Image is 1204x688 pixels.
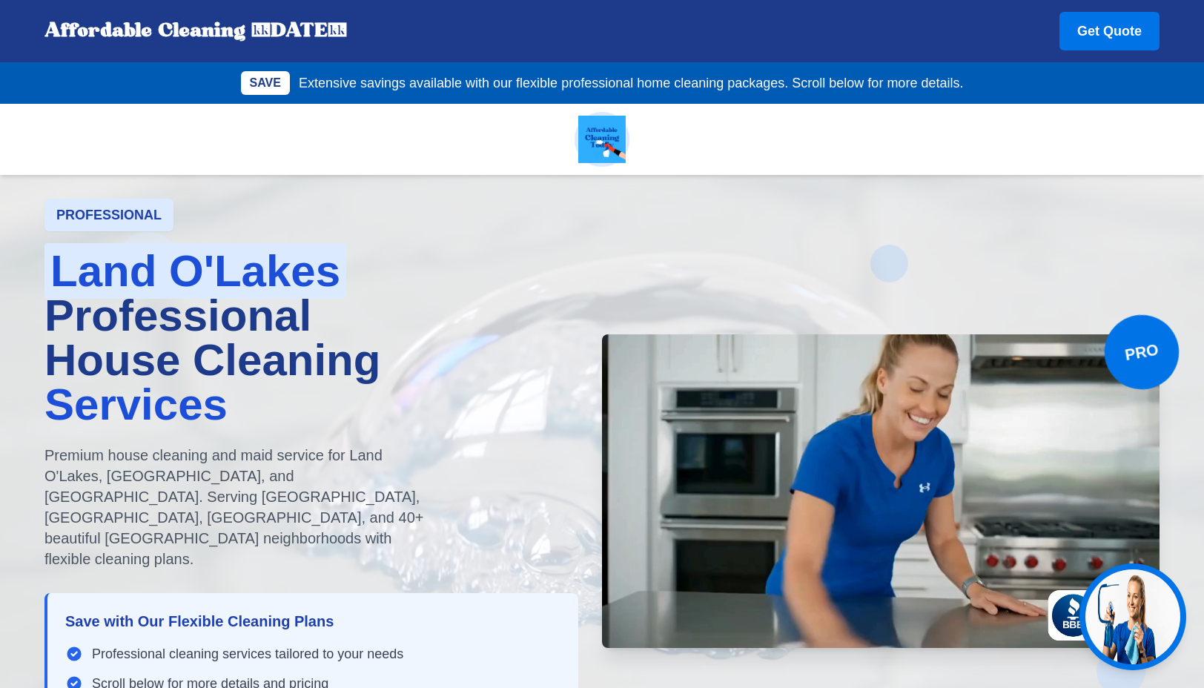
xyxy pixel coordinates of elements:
[44,199,173,231] div: PROFESSIONAL
[65,611,560,632] h3: Save with Our Flexible Cleaning Plans
[241,71,290,95] div: SAVE
[44,380,228,429] span: Services
[44,445,424,569] p: Premium house cleaning and maid service for Land O'Lakes, [GEOGRAPHIC_DATA], and [GEOGRAPHIC_DATA...
[1059,12,1160,50] a: Get Quote
[92,644,403,664] span: Professional cleaning services tailored to your needs
[44,249,578,427] h1: Professional House Cleaning
[602,334,1160,648] video: Professional House Cleaning Services Land O'Lakes Lutz Odessa Florida
[1079,563,1186,670] button: Get help from Jen
[299,73,963,93] p: Extensive savings available with our flexible professional home cleaning packages. Scroll below f...
[1085,569,1180,664] img: Jen
[1099,308,1185,395] div: PRO
[578,116,626,163] img: Affordable Cleaning Today - Professional House Cleaning Services Land O'Lakes FL
[44,19,347,43] div: Affordable Cleaning [DATE]
[44,243,346,299] span: Land O'Lakes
